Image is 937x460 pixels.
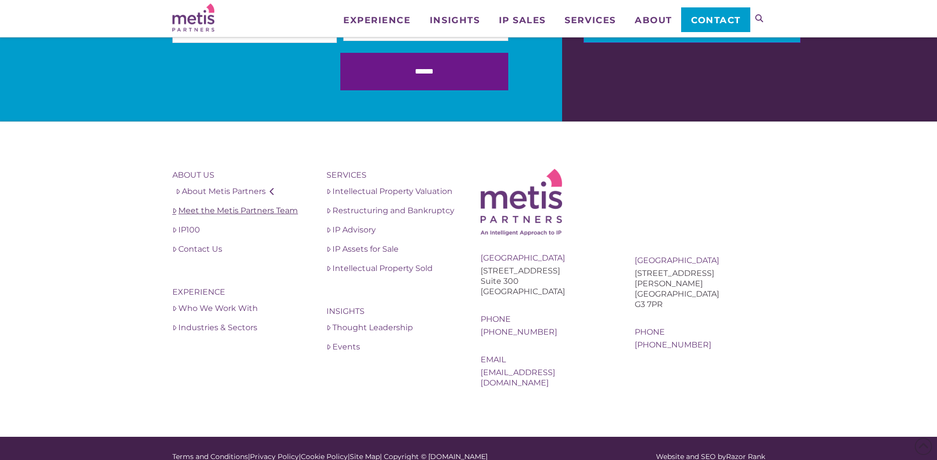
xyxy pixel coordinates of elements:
[481,327,557,337] a: [PHONE_NUMBER]
[635,268,765,289] div: [STREET_ADDRESS][PERSON_NAME]
[326,263,457,274] a: Intellectual Property Sold
[430,16,480,25] span: Insights
[172,322,303,334] a: Industries & Sectors
[481,266,611,276] div: [STREET_ADDRESS]
[326,224,457,236] a: IP Advisory
[635,255,765,266] div: [GEOGRAPHIC_DATA]
[172,186,303,197] a: About Metis Partners
[915,438,932,455] span: Back to Top
[326,186,457,197] a: Intellectual Property Valuation
[172,3,214,32] img: Metis Partners
[172,224,303,236] a: IP100
[481,368,555,387] a: [EMAIL_ADDRESS][DOMAIN_NAME]
[326,243,457,255] a: IP Assets for Sale
[635,16,672,25] span: About
[172,169,303,182] h4: About Us
[326,322,457,334] a: Thought Leadership
[691,16,741,25] span: Contact
[172,286,303,299] h4: Experience
[172,205,303,217] a: Meet the Metis Partners Team
[326,341,457,353] a: Events
[343,16,410,25] span: Experience
[481,276,611,286] div: Suite 300
[481,253,611,263] div: [GEOGRAPHIC_DATA]
[481,169,562,235] img: Metis Logo
[635,340,711,349] a: [PHONE_NUMBER]
[499,16,546,25] span: IP Sales
[635,299,765,309] div: G3 7PR
[326,169,457,182] h4: Services
[326,205,457,217] a: Restructuring and Bankruptcy
[681,7,750,32] a: Contact
[172,53,323,91] iframe: reCAPTCHA
[635,327,765,337] div: Phone
[565,16,615,25] span: Services
[635,289,765,299] div: [GEOGRAPHIC_DATA]
[172,303,303,314] a: Who We Work With
[481,314,611,324] div: Phone
[172,243,303,255] a: Contact Us
[326,305,457,318] h4: Insights
[481,286,611,297] div: [GEOGRAPHIC_DATA]
[481,354,611,365] div: Email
